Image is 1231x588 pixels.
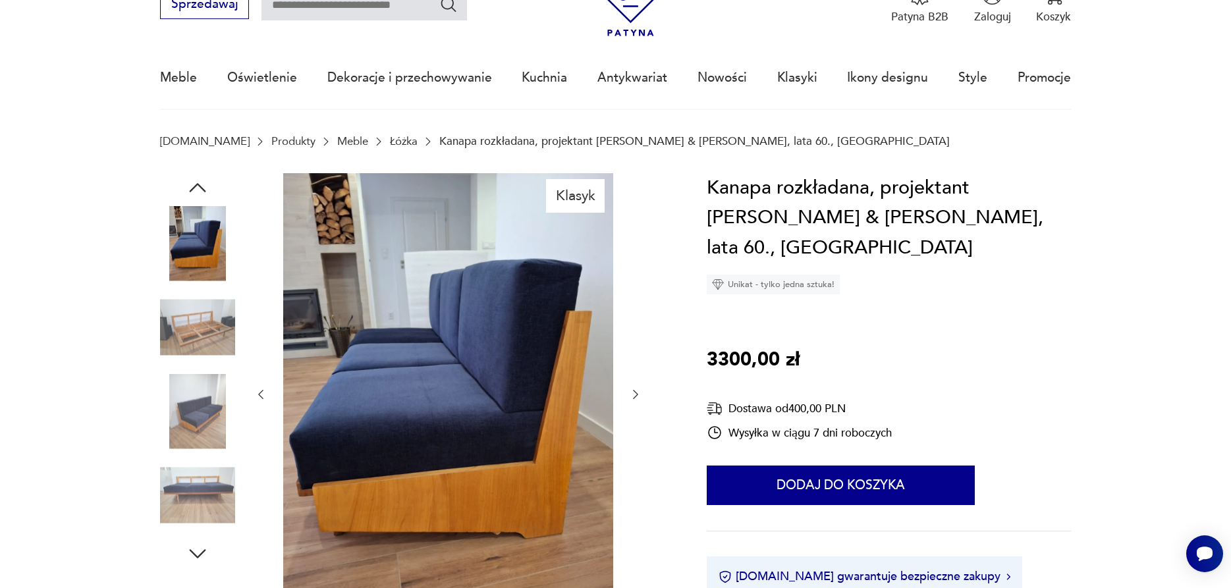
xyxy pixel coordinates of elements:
[1186,535,1223,572] iframe: Smartsupp widget button
[707,400,723,417] img: Ikona dostawy
[160,374,235,449] img: Zdjęcie produktu Kanapa rozkładana, projektant Lejkowski & Leśniewski, lata 60., Polska
[1036,9,1071,24] p: Koszyk
[160,135,250,147] a: [DOMAIN_NAME]
[390,135,418,147] a: Łóżka
[707,400,892,417] div: Dostawa od 400,00 PLN
[597,47,667,108] a: Antykwariat
[160,47,197,108] a: Meble
[698,47,747,108] a: Nowości
[974,9,1011,24] p: Zaloguj
[160,206,235,281] img: Zdjęcie produktu Kanapa rozkładana, projektant Lejkowski & Leśniewski, lata 60., Polska
[707,425,892,441] div: Wysyłka w ciągu 7 dni roboczych
[719,568,1010,585] button: [DOMAIN_NAME] gwarantuje bezpieczne zakupy
[707,173,1071,263] h1: Kanapa rozkładana, projektant [PERSON_NAME] & [PERSON_NAME], lata 60., [GEOGRAPHIC_DATA]
[1006,574,1010,580] img: Ikona strzałki w prawo
[546,179,605,212] div: Klasyk
[707,466,975,505] button: Dodaj do koszyka
[160,290,235,365] img: Zdjęcie produktu Kanapa rozkładana, projektant Lejkowski & Leśniewski, lata 60., Polska
[958,47,987,108] a: Style
[271,135,315,147] a: Produkty
[847,47,928,108] a: Ikony designu
[712,279,724,290] img: Ikona diamentu
[227,47,297,108] a: Oświetlenie
[522,47,567,108] a: Kuchnia
[719,570,732,583] img: Ikona certyfikatu
[327,47,492,108] a: Dekoracje i przechowywanie
[160,458,235,533] img: Zdjęcie produktu Kanapa rozkładana, projektant Lejkowski & Leśniewski, lata 60., Polska
[891,9,948,24] p: Patyna B2B
[777,47,817,108] a: Klasyki
[439,135,950,147] p: Kanapa rozkładana, projektant [PERSON_NAME] & [PERSON_NAME], lata 60., [GEOGRAPHIC_DATA]
[337,135,368,147] a: Meble
[707,345,800,375] p: 3300,00 zł
[1018,47,1071,108] a: Promocje
[707,275,840,294] div: Unikat - tylko jedna sztuka!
